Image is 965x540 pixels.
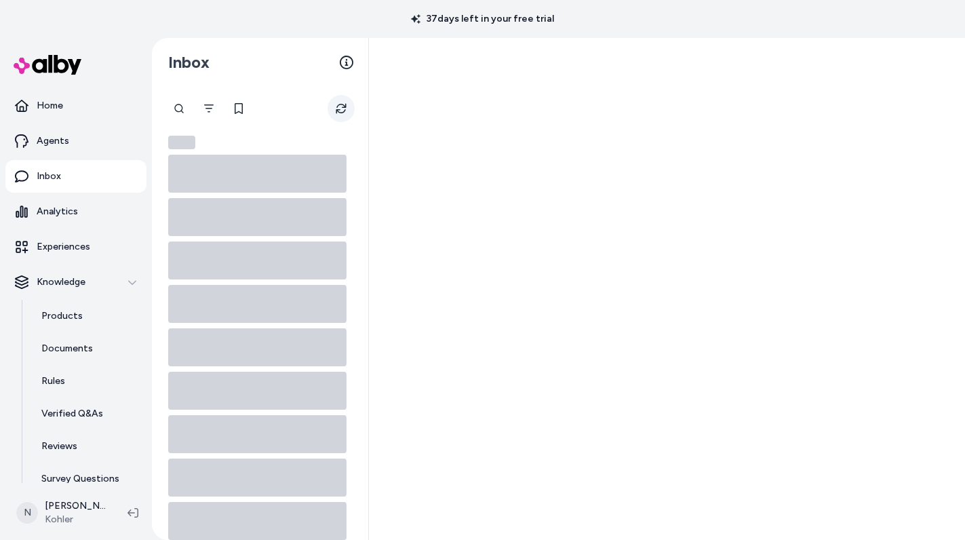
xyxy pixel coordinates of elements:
[37,275,85,289] p: Knowledge
[168,52,210,73] h2: Inbox
[5,266,146,298] button: Knowledge
[28,332,146,365] a: Documents
[41,374,65,388] p: Rules
[28,430,146,463] a: Reviews
[37,240,90,254] p: Experiences
[28,398,146,430] a: Verified Q&As
[28,463,146,495] a: Survey Questions
[403,12,562,26] p: 37 days left in your free trial
[41,472,119,486] p: Survey Questions
[5,160,146,193] a: Inbox
[41,342,93,355] p: Documents
[41,309,83,323] p: Products
[37,134,69,148] p: Agents
[41,407,103,421] p: Verified Q&As
[37,205,78,218] p: Analytics
[16,502,38,524] span: N
[14,55,81,75] img: alby Logo
[195,95,222,122] button: Filter
[37,99,63,113] p: Home
[5,231,146,263] a: Experiences
[28,365,146,398] a: Rules
[45,513,106,526] span: Kohler
[41,440,77,453] p: Reviews
[8,491,117,535] button: N[PERSON_NAME]Kohler
[37,170,61,183] p: Inbox
[5,195,146,228] a: Analytics
[5,90,146,122] a: Home
[45,499,106,513] p: [PERSON_NAME]
[328,95,355,122] button: Refresh
[28,300,146,332] a: Products
[5,125,146,157] a: Agents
